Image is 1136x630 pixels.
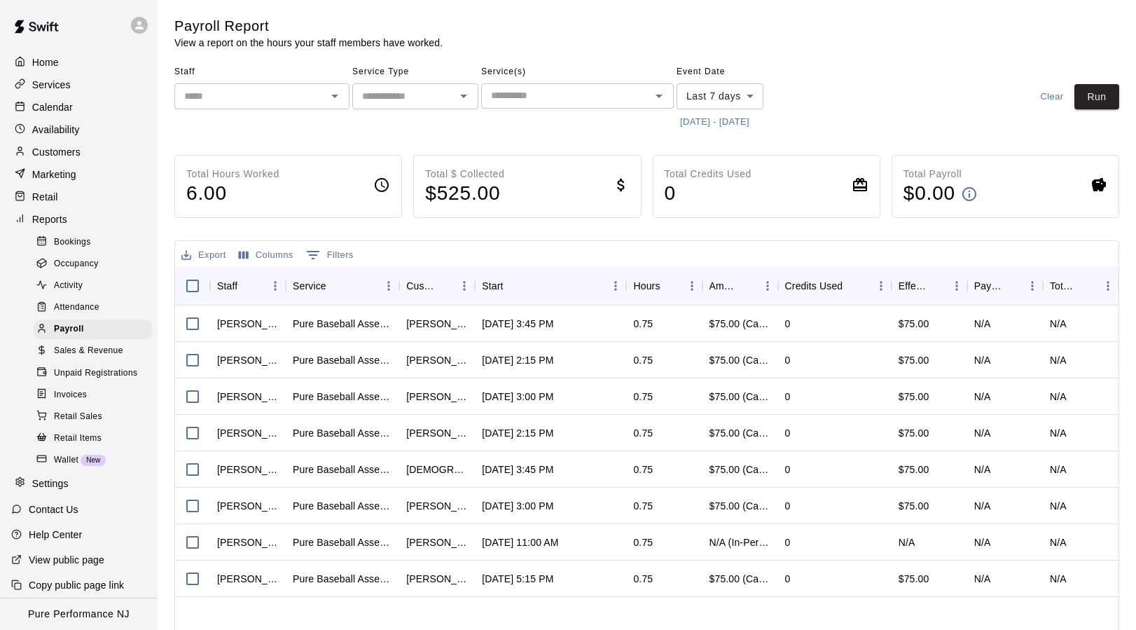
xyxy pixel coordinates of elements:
[1050,266,1078,306] div: Total Pay
[34,319,158,341] a: Payroll
[81,456,106,464] span: New
[34,231,158,253] a: Bookings
[286,266,399,306] div: Service
[927,276,946,296] button: Sort
[454,275,475,296] button: Menu
[903,167,978,182] p: Total Payroll
[34,233,152,252] div: Bookings
[34,253,158,275] a: Occupancy
[1043,266,1118,306] div: Total Pay
[34,254,152,274] div: Occupancy
[892,524,967,561] div: N/A
[406,390,468,404] div: Anneliese LaRose
[677,83,763,109] div: Last 7 days
[974,426,991,440] div: N/A
[32,100,73,114] p: Calendar
[11,473,146,494] a: Settings
[785,535,791,549] div: 0
[425,182,504,206] h4: $ 525.00
[11,209,146,230] div: Reports
[660,276,680,296] button: Sort
[665,167,751,182] p: Total Credits Used
[434,276,454,296] button: Sort
[778,266,892,306] div: Credits Used
[709,266,737,306] div: Amount Paid
[34,407,152,427] div: Retail Sales
[903,182,955,206] h4: $ 0.00
[737,276,757,296] button: Sort
[217,266,237,306] div: Staff
[709,390,771,404] div: $75.00 (Card)
[681,275,702,296] button: Menu
[974,535,991,549] div: N/A
[34,341,152,361] div: Sales & Revenue
[1050,317,1067,331] div: N/A
[843,276,862,296] button: Sort
[1078,276,1097,296] button: Sort
[974,463,991,477] div: N/A
[677,111,753,133] button: [DATE] - [DATE]
[237,276,257,296] button: Sort
[757,275,778,296] button: Menu
[34,297,158,319] a: Attendance
[785,353,791,367] div: 0
[186,167,279,182] p: Total Hours Worked
[892,378,967,415] div: $75.00
[11,164,146,185] a: Marketing
[709,572,771,586] div: $75.00 (Card)
[32,145,81,159] p: Customers
[633,266,660,306] div: Hours
[217,463,279,477] div: Mike Dzurilla
[406,572,468,586] div: Marc Kurtz
[892,488,967,524] div: $75.00
[265,275,286,296] button: Menu
[11,74,146,95] a: Services
[34,384,158,406] a: Invoices
[974,353,991,367] div: N/A
[785,317,791,331] div: 0
[899,266,927,306] div: Effective Price
[34,406,158,427] a: Retail Sales
[29,502,78,516] p: Contact Us
[785,572,791,586] div: 0
[217,499,279,513] div: Pete Zoccolillo
[11,186,146,207] div: Retail
[325,86,345,106] button: Open
[504,276,523,296] button: Sort
[633,317,653,331] div: 0.75
[482,426,553,440] div: Aug 19, 2025 at 2:15 PM
[293,572,392,586] div: Pure Baseball Assessment
[633,353,653,367] div: 0.75
[475,266,626,306] div: Start
[709,426,771,440] div: $75.00 (Card)
[709,499,771,513] div: $75.00 (Card)
[54,388,87,402] span: Invoices
[785,499,791,513] div: 0
[1050,353,1067,367] div: N/A
[32,212,67,226] p: Reports
[11,52,146,73] a: Home
[425,167,504,182] p: Total $ Collected
[1050,463,1067,477] div: N/A
[293,535,392,549] div: Pure Baseball Assessment
[871,275,892,296] button: Menu
[174,36,443,50] p: View a report on the hours your staff members have worked.
[293,499,392,513] div: Pure Baseball Assessment
[293,266,326,306] div: Service
[649,86,669,106] button: Open
[32,190,58,204] p: Retail
[54,410,102,424] span: Retail Sales
[974,266,1002,306] div: Pay Rate
[1097,275,1118,296] button: Menu
[709,317,771,331] div: $75.00 (Card)
[482,572,553,586] div: Aug 14, 2025 at 5:15 PM
[217,353,279,367] div: Pete Zoccolillo
[785,463,791,477] div: 0
[892,266,967,306] div: Effective Price
[303,244,357,266] button: Show filters
[626,266,702,306] div: Hours
[54,344,123,358] span: Sales & Revenue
